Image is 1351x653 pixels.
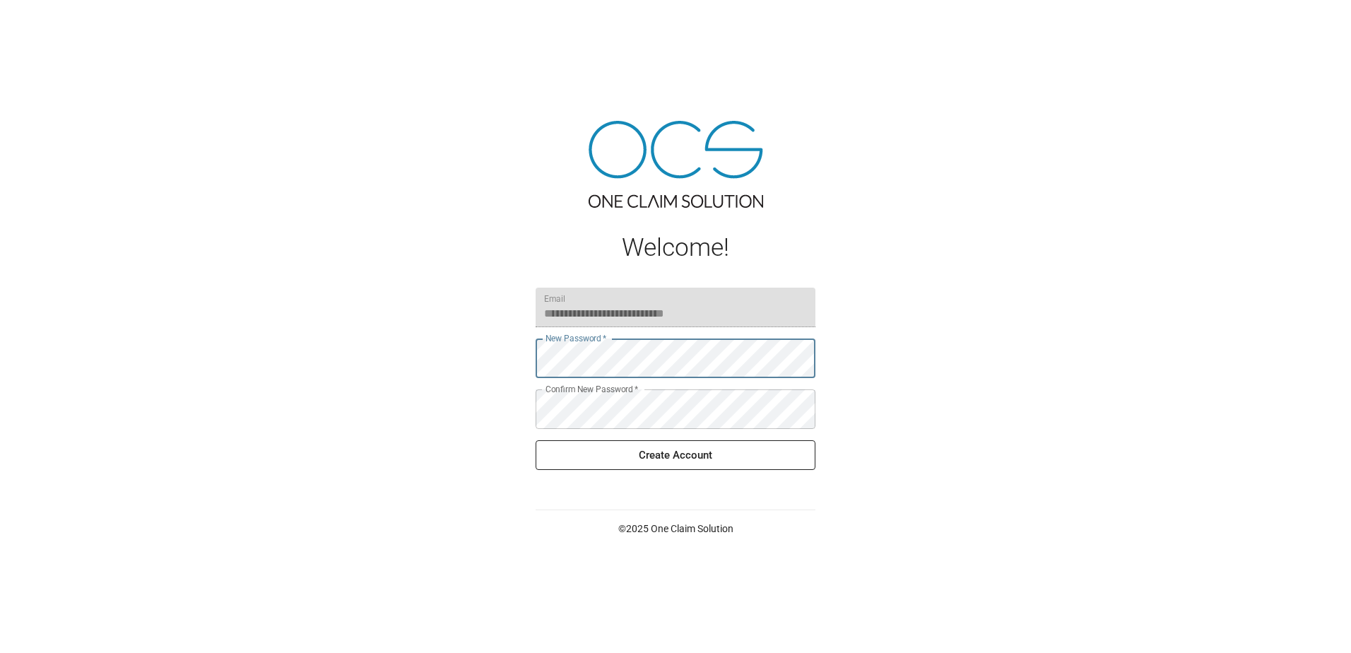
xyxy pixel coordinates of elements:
[17,8,73,37] img: ocs-logo-white-transparent.png
[536,233,815,262] h1: Welcome!
[545,383,638,395] label: Confirm New Password
[544,293,565,305] label: Email
[545,332,606,344] label: New Password
[589,121,763,208] img: ocs-logo-tra.png
[536,440,815,470] button: Create Account
[536,522,815,536] p: © 2025 One Claim Solution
